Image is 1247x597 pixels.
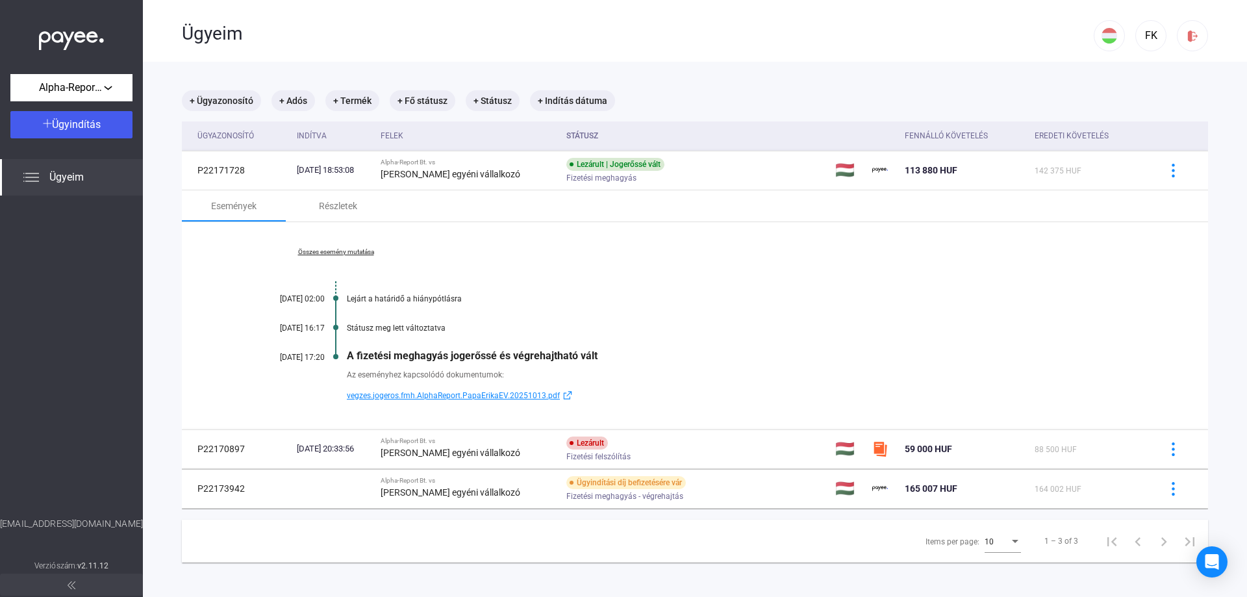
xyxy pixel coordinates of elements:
span: 88 500 HUF [1035,445,1077,454]
div: Fennálló követelés [905,128,1024,144]
strong: [PERSON_NAME] egyéni vállalkozó [381,448,520,458]
mat-chip: + Fő státusz [390,90,455,111]
a: Összes esemény mutatása [247,248,425,256]
div: Az eseményhez kapcsolódó dokumentumok: [347,368,1143,381]
div: Felek [381,128,556,144]
strong: [PERSON_NAME] egyéni vállalkozó [381,487,520,498]
button: Alpha-Report Bt. [10,74,132,101]
img: payee-logo [872,162,888,178]
span: Ügyeim [49,170,84,185]
td: P22173942 [182,469,292,508]
strong: [PERSON_NAME] egyéni vállalkozó [381,169,520,179]
div: Fennálló követelés [905,128,988,144]
button: Next page [1151,528,1177,554]
span: 164 002 HUF [1035,485,1081,494]
div: Alpha-Report Bt. vs [381,477,556,485]
mat-chip: + Indítás dátuma [530,90,615,111]
div: Indítva [297,128,327,144]
img: list.svg [23,170,39,185]
img: logout-red [1186,29,1200,43]
button: more-blue [1159,157,1187,184]
img: szamlazzhu-mini [872,441,888,457]
button: more-blue [1159,475,1187,502]
button: HU [1094,20,1125,51]
div: FK [1140,28,1162,44]
img: more-blue [1166,482,1180,496]
button: Ügyindítás [10,111,132,138]
a: vegzes.jogeros.fmh.AlphaReport.PapaErikaEV.20251013.pdfexternal-link-blue [347,388,1143,403]
div: Lezárult [566,437,608,450]
div: Ügyazonosító [197,128,286,144]
mat-chip: + Termék [325,90,379,111]
div: Items per page: [926,534,979,550]
div: A fizetési meghagyás jogerőssé és végrehajtható vált [347,349,1143,362]
img: plus-white.svg [43,119,52,128]
img: external-link-blue [560,390,575,400]
img: white-payee-white-dot.svg [39,24,104,51]
mat-select: Items per page: [985,533,1021,549]
button: Previous page [1125,528,1151,554]
span: 165 007 HUF [905,483,957,494]
div: [DATE] 20:33:56 [297,442,370,455]
img: HU [1102,28,1117,44]
div: [DATE] 17:20 [247,353,325,362]
span: Fizetési meghagyás - végrehajtás [566,489,683,504]
div: Eredeti követelés [1035,128,1109,144]
img: more-blue [1166,164,1180,177]
div: Ügyazonosító [197,128,254,144]
div: Státusz meg lett változtatva [347,324,1143,333]
span: Fizetési meghagyás [566,170,636,186]
span: 113 880 HUF [905,165,957,175]
td: P22170897 [182,429,292,468]
span: 10 [985,537,994,546]
div: Open Intercom Messenger [1196,546,1228,578]
button: FK [1135,20,1166,51]
div: Indítva [297,128,370,144]
div: Részletek [319,198,357,214]
td: P22171728 [182,151,292,190]
img: payee-logo [872,481,888,496]
span: Fizetési felszólítás [566,449,631,464]
div: [DATE] 18:53:08 [297,164,370,177]
div: Felek [381,128,403,144]
mat-chip: + Státusz [466,90,520,111]
span: 59 000 HUF [905,444,952,454]
mat-chip: + Adós [271,90,315,111]
span: Ügyindítás [52,118,101,131]
td: 🇭🇺 [830,469,867,508]
td: 🇭🇺 [830,429,867,468]
img: arrow-double-left-grey.svg [68,581,75,589]
td: 🇭🇺 [830,151,867,190]
div: Lezárult | Jogerőssé vált [566,158,664,171]
div: Események [211,198,257,214]
strong: v2.11.12 [77,561,108,570]
button: logout-red [1177,20,1208,51]
span: vegzes.jogeros.fmh.AlphaReport.PapaErikaEV.20251013.pdf [347,388,560,403]
button: Last page [1177,528,1203,554]
span: 142 375 HUF [1035,166,1081,175]
th: Státusz [561,121,830,151]
div: [DATE] 02:00 [247,294,325,303]
button: First page [1099,528,1125,554]
div: 1 – 3 of 3 [1044,533,1078,549]
div: Ügyeim [182,23,1094,45]
div: Lejárt a határidő a hiánypótlásra [347,294,1143,303]
div: Alpha-Report Bt. vs [381,437,556,445]
div: Ügyindítási díj befizetésére vár [566,476,686,489]
div: Eredeti követelés [1035,128,1143,144]
button: more-blue [1159,435,1187,463]
img: more-blue [1166,442,1180,456]
span: Alpha-Report Bt. [39,80,104,95]
div: Alpha-Report Bt. vs [381,159,556,166]
div: [DATE] 16:17 [247,324,325,333]
mat-chip: + Ügyazonosító [182,90,261,111]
